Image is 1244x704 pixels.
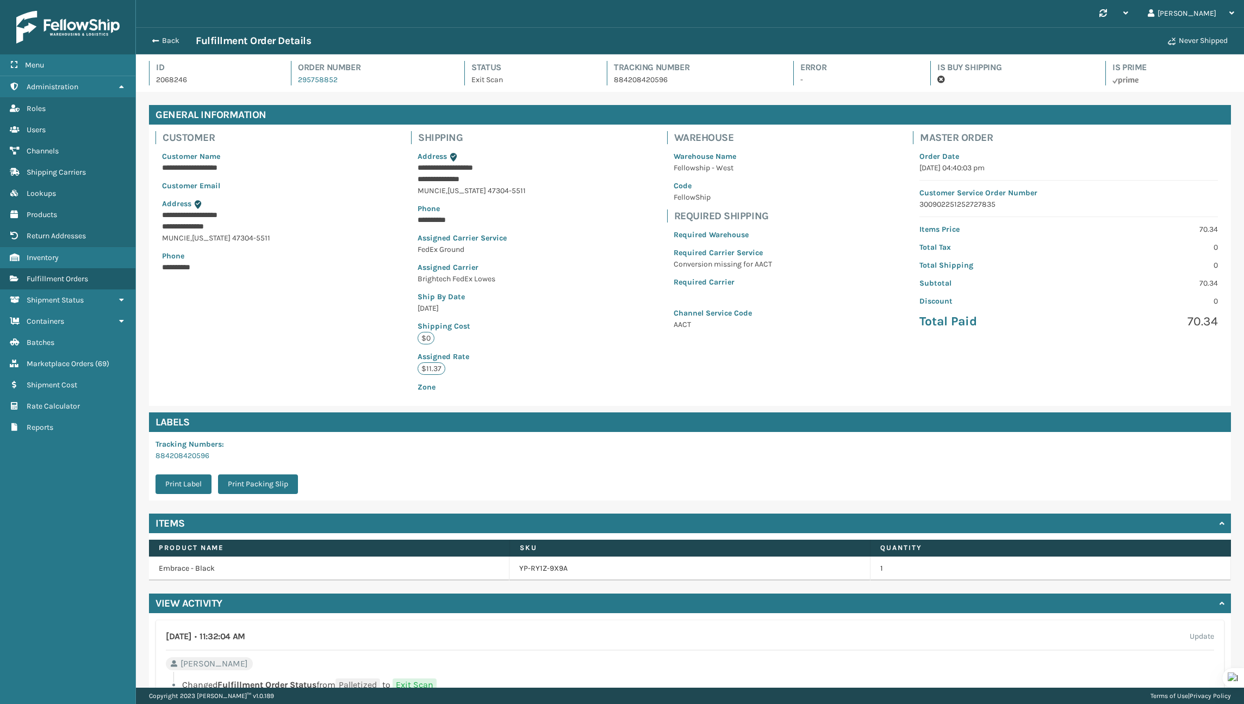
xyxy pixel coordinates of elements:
[1150,692,1188,700] a: Terms of Use
[674,151,772,162] p: Warehouse Name
[418,291,526,302] p: Ship By Date
[195,632,197,641] span: •
[162,151,270,162] p: Customer Name
[232,233,270,243] span: 47304-5511
[159,543,500,553] label: Product Name
[27,253,59,262] span: Inventory
[674,307,772,319] p: Channel Service Code
[418,351,526,362] p: Assigned Rate
[919,260,1062,271] p: Total Shipping
[919,242,1062,253] p: Total Tax
[674,180,772,192] p: Code
[674,162,772,174] p: Fellowship - West
[95,359,109,368] span: ( 69 )
[1150,688,1231,704] div: |
[1075,277,1218,289] p: 70.34
[674,247,772,258] p: Required Carrier Service
[614,61,774,74] h4: Tracking Number
[27,359,94,368] span: Marketplace Orders
[919,199,1218,210] p: 300902251252727835
[146,36,196,46] button: Back
[162,180,270,192] p: Customer Email
[217,680,316,690] span: Fulfillment Order Status
[155,474,212,494] button: Print Label
[192,233,231,243] span: [US_STATE]
[919,313,1062,330] p: Total Paid
[1112,61,1231,74] h4: Is Prime
[880,543,1221,553] label: Quantity
[196,34,311,47] h3: Fulfillment Order Details
[674,319,772,330] p: AACT
[218,474,298,494] button: Print Packing Slip
[155,517,185,530] h4: Items
[1168,38,1175,45] i: Never Shipped
[298,75,338,84] a: 295758852
[27,168,86,177] span: Shipping Carriers
[919,162,1218,174] p: [DATE] 04:40:03 pm
[162,250,270,262] p: Phone
[155,597,222,610] h4: View Activity
[1075,313,1218,330] p: 70.34
[149,688,274,704] p: Copyright 2023 [PERSON_NAME]™ v 1.0.189
[27,104,46,113] span: Roles
[674,258,772,270] p: Conversion missing for AACT
[155,451,209,460] a: 884208420596
[418,203,526,214] p: Phone
[447,186,486,195] span: [US_STATE]
[27,146,59,156] span: Channels
[27,380,77,390] span: Shipment Cost
[27,231,86,240] span: Return Addresses
[919,224,1062,235] p: Items Price
[190,233,192,243] span: ,
[27,274,88,283] span: Fulfillment Orders
[488,186,526,195] span: 47304-5511
[674,131,779,144] h4: Warehouse
[674,209,779,223] h4: Required Shipping
[27,82,78,91] span: Administration
[674,276,772,288] p: Required Carrier
[162,199,191,208] span: Address
[16,11,120,44] img: logo
[25,60,44,70] span: Menu
[1190,692,1231,700] a: Privacy Policy
[800,61,911,74] h4: Error
[1075,295,1218,307] p: 0
[27,189,56,198] span: Lookups
[27,423,53,432] span: Reports
[919,151,1218,162] p: Order Date
[149,557,509,581] td: Embrace - Black
[418,262,526,273] p: Assigned Carrier
[27,402,80,411] span: Rate Calculator
[1075,242,1218,253] p: 0
[181,657,248,670] span: [PERSON_NAME]
[418,320,526,332] p: Shipping Cost
[149,412,1231,432] h4: Labels
[335,678,380,691] span: Palletized
[166,678,1214,691] li: Changed from to
[418,302,526,314] p: [DATE]
[471,61,587,74] h4: Status
[155,440,224,449] span: Tracking Numbers :
[519,563,568,574] a: YP-RY1Z-9X9A
[27,317,64,326] span: Containers
[156,74,271,85] p: 2068246
[674,192,772,203] p: FellowShip
[471,74,587,85] p: Exit Scan
[870,557,1231,581] td: 1
[149,105,1231,125] h4: General Information
[27,338,54,347] span: Batches
[520,543,861,553] label: SKU
[614,74,774,85] p: 884208420596
[418,362,445,375] p: $11.37
[800,74,911,85] p: -
[418,244,526,255] p: FedEx Ground
[919,277,1062,289] p: Subtotal
[418,232,526,244] p: Assigned Carrier Service
[920,131,1224,144] h4: Master Order
[937,61,1086,74] h4: Is Buy Shipping
[418,332,434,344] p: $0
[27,295,84,305] span: Shipment Status
[418,131,532,144] h4: Shipping
[674,229,772,240] p: Required Warehouse
[418,273,526,285] p: Brightech FedEx Lowes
